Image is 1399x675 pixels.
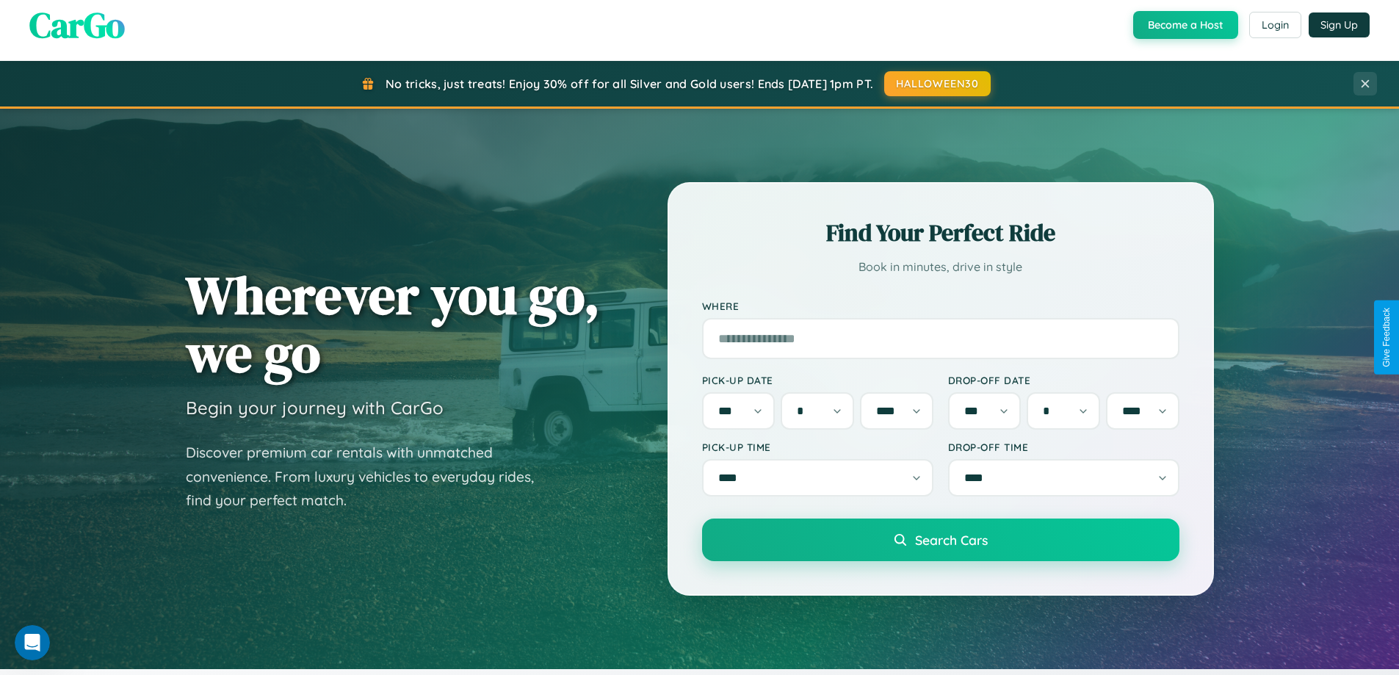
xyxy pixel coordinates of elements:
p: Book in minutes, drive in style [702,256,1179,278]
div: Give Feedback [1381,308,1392,367]
button: Become a Host [1133,11,1238,39]
iframe: Intercom live chat [15,625,50,660]
label: Pick-up Time [702,441,933,453]
span: CarGo [29,1,125,49]
button: Login [1249,12,1301,38]
h3: Begin your journey with CarGo [186,397,444,419]
button: Sign Up [1309,12,1370,37]
label: Drop-off Date [948,374,1179,386]
label: Pick-up Date [702,374,933,386]
span: Search Cars [915,532,988,548]
button: HALLOWEEN30 [884,71,991,96]
span: No tricks, just treats! Enjoy 30% off for all Silver and Gold users! Ends [DATE] 1pm PT. [386,76,873,91]
button: Search Cars [702,519,1179,561]
p: Discover premium car rentals with unmatched convenience. From luxury vehicles to everyday rides, ... [186,441,553,513]
label: Drop-off Time [948,441,1179,453]
h1: Wherever you go, we go [186,266,600,382]
label: Where [702,300,1179,312]
h2: Find Your Perfect Ride [702,217,1179,249]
